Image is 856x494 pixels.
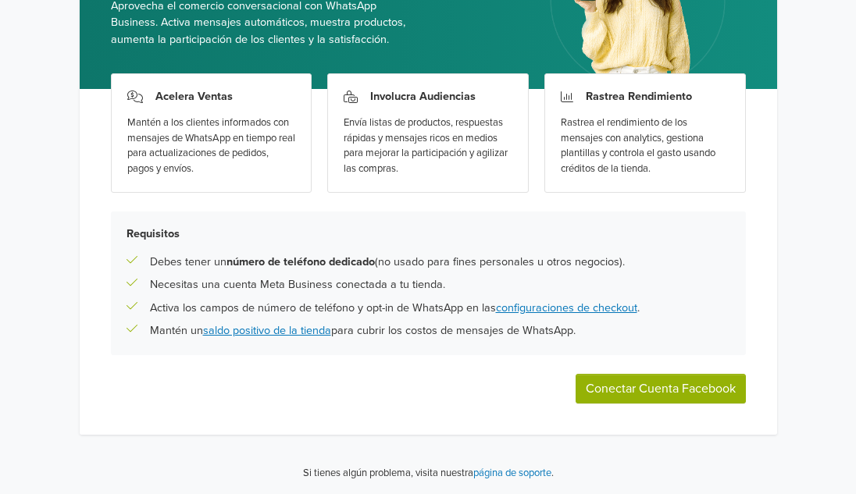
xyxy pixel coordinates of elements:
[303,466,554,482] p: Si tienes algún problema, visita nuestra .
[155,90,233,103] h3: Acelera Ventas
[150,276,445,293] p: Necesitas una cuenta Meta Business conectada a tu tienda.
[150,254,625,271] p: Debes tener un (no usado para fines personales u otros negocios).
[561,116,729,176] div: Rastrea el rendimiento de los mensajes con analytics, gestiona plantillas y controla el gasto usa...
[586,90,692,103] h3: Rastrea Rendimiento
[370,90,476,103] h3: Involucra Audiencias
[576,374,746,403] button: Conectar Cuenta Facebook
[150,322,576,339] p: Mantén un para cubrir los costos de mensajes de WhatsApp.
[473,467,551,479] a: página de soporte
[127,116,296,176] div: Mantén a los clientes informados con mensajes de WhatsApp en tiempo real para actualizaciones de ...
[127,227,730,240] h5: Requisitos
[150,300,640,317] p: Activa los campos de número de teléfono y opt-in de WhatsApp en las .
[496,301,637,315] a: configuraciones de checkout
[344,116,512,176] div: Envía listas de productos, respuestas rápidas y mensajes ricos en medios para mejorar la particip...
[226,255,375,268] b: número de teléfono dedicado
[203,324,331,337] a: saldo positivo de la tienda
